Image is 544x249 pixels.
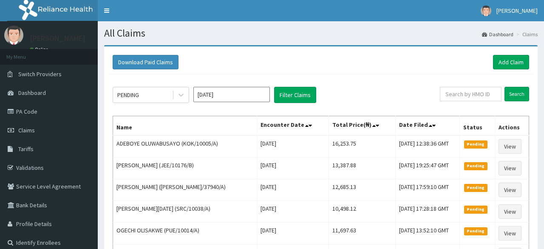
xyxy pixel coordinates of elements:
td: 13,387.88 [329,157,396,179]
td: OGECHI OLISAKWE (PUE/10014/A) [113,223,257,244]
td: [PERSON_NAME][DATE] (SRC/10038/A) [113,201,257,223]
td: [PERSON_NAME] (JEE/10176/B) [113,157,257,179]
a: View [499,204,521,219]
span: Pending [464,206,487,213]
td: 12,685.13 [329,179,396,201]
button: Download Paid Claims [113,55,178,69]
input: Select Month and Year [193,87,270,102]
a: View [499,139,521,154]
th: Name [113,116,257,136]
p: [PERSON_NAME] [30,34,85,42]
td: [DATE] [257,223,329,244]
a: Online [30,46,50,52]
td: 16,253.75 [329,135,396,157]
h1: All Claims [104,28,538,39]
th: Encounter Date [257,116,329,136]
td: 11,697.63 [329,223,396,244]
span: [PERSON_NAME] [496,7,538,14]
td: [DATE] [257,135,329,157]
td: [DATE] 17:28:18 GMT [395,201,459,223]
td: [DATE] 13:52:10 GMT [395,223,459,244]
th: Total Price(₦) [329,116,396,136]
td: 10,498.12 [329,201,396,223]
td: [DATE] 17:59:10 GMT [395,179,459,201]
td: [DATE] [257,179,329,201]
td: [DATE] 12:38:36 GMT [395,135,459,157]
span: Pending [464,140,487,148]
span: Claims [18,126,35,134]
span: Pending [464,184,487,192]
span: Dashboard [18,89,46,97]
td: [PERSON_NAME] ([PERSON_NAME]/37940/A) [113,179,257,201]
td: [DATE] [257,201,329,223]
td: [DATE] 19:25:47 GMT [395,157,459,179]
td: ADEBOYE OLUWABUSAYO (KOK/10005/A) [113,135,257,157]
a: View [499,183,521,197]
div: PENDING [117,91,139,99]
th: Actions [495,116,529,136]
span: Tariffs [18,145,34,153]
a: Dashboard [482,31,513,38]
img: User Image [481,6,491,16]
a: Add Claim [493,55,529,69]
img: User Image [4,26,23,45]
span: Switch Providers [18,70,62,78]
button: Filter Claims [274,87,316,103]
th: Date Filed [395,116,459,136]
span: Pending [464,227,487,235]
input: Search by HMO ID [440,87,501,101]
input: Search [504,87,529,101]
a: View [499,226,521,240]
a: View [499,161,521,175]
td: [DATE] [257,157,329,179]
span: Pending [464,162,487,170]
th: Status [460,116,495,136]
li: Claims [514,31,538,38]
